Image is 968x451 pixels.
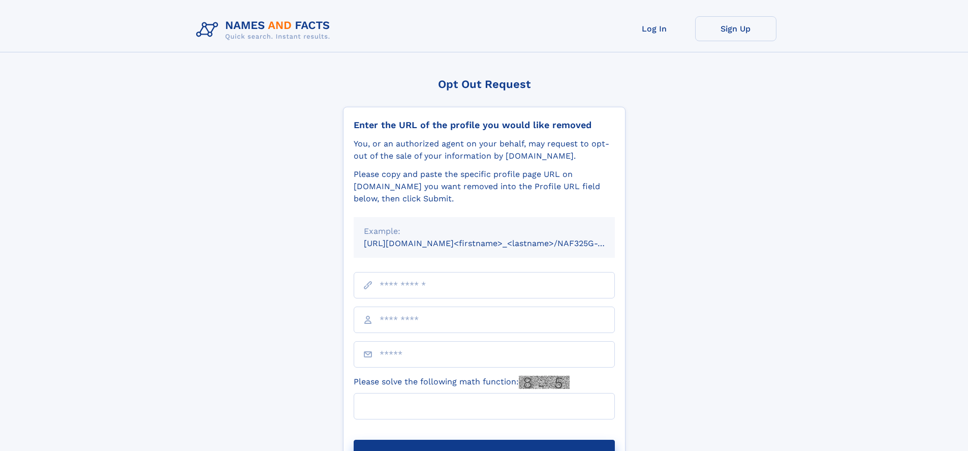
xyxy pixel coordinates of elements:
[364,225,605,237] div: Example:
[343,78,626,91] div: Opt Out Request
[614,16,695,41] a: Log In
[364,238,634,248] small: [URL][DOMAIN_NAME]<firstname>_<lastname>/NAF325G-xxxxxxxx
[354,119,615,131] div: Enter the URL of the profile you would like removed
[354,168,615,205] div: Please copy and paste the specific profile page URL on [DOMAIN_NAME] you want removed into the Pr...
[695,16,776,41] a: Sign Up
[192,16,338,44] img: Logo Names and Facts
[354,376,570,389] label: Please solve the following math function:
[354,138,615,162] div: You, or an authorized agent on your behalf, may request to opt-out of the sale of your informatio...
